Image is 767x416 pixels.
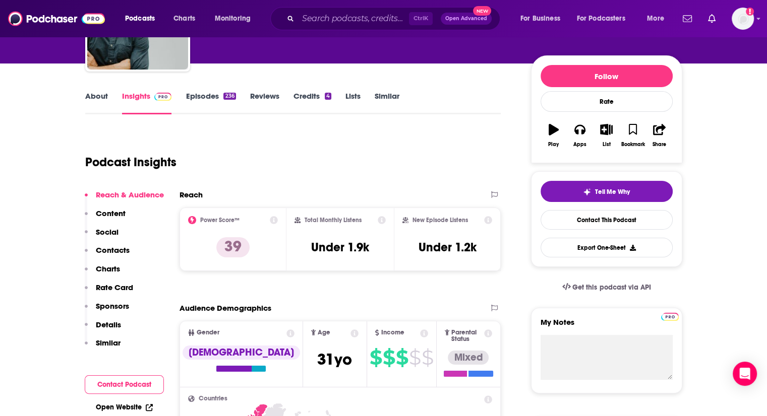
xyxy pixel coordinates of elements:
[85,245,130,264] button: Contacts
[567,117,593,154] button: Apps
[223,93,235,100] div: 236
[85,209,126,227] button: Content
[197,329,219,336] span: Gender
[250,91,279,114] a: Reviews
[85,338,121,357] button: Similar
[122,91,172,114] a: InsightsPodchaser Pro
[180,303,271,313] h2: Audience Demographics
[180,190,203,199] h2: Reach
[293,91,331,114] a: Credits4
[603,142,611,148] div: List
[448,351,489,365] div: Mixed
[173,12,195,26] span: Charts
[381,329,404,336] span: Income
[96,264,120,273] p: Charts
[85,301,129,320] button: Sponsors
[167,11,201,27] a: Charts
[154,93,172,101] img: Podchaser Pro
[732,8,754,30] button: Show profile menu
[409,350,421,366] span: $
[85,227,119,246] button: Social
[216,237,250,257] p: 39
[85,283,133,301] button: Rate Card
[640,11,677,27] button: open menu
[679,10,696,27] a: Show notifications dropdown
[732,8,754,30] img: User Profile
[325,93,331,100] div: 4
[200,217,240,224] h2: Power Score™
[541,317,673,335] label: My Notes
[647,12,664,26] span: More
[345,91,361,114] a: Lists
[419,240,477,255] h3: Under 1.2k
[96,283,133,292] p: Rate Card
[541,210,673,230] a: Contact This Podcast
[311,240,369,255] h3: Under 1.9k
[396,350,408,366] span: $
[733,362,757,386] div: Open Intercom Messenger
[183,345,300,360] div: [DEMOGRAPHIC_DATA]
[96,190,164,199] p: Reach & Audience
[85,155,176,170] h1: Podcast Insights
[570,11,640,27] button: open menu
[85,91,108,114] a: About
[96,403,153,411] a: Open Website
[593,117,619,154] button: List
[583,188,591,196] img: tell me why sparkle
[422,350,433,366] span: $
[186,91,235,114] a: Episodes236
[409,12,433,25] span: Ctrl K
[199,395,227,402] span: Countries
[215,12,251,26] span: Monitoring
[96,338,121,348] p: Similar
[572,283,651,292] span: Get this podcast via API
[577,12,625,26] span: For Podcasters
[704,10,720,27] a: Show notifications dropdown
[646,117,672,154] button: Share
[85,264,120,283] button: Charts
[746,8,754,16] svg: Add a profile image
[620,117,646,154] button: Bookmark
[732,8,754,30] span: Logged in as shcarlos
[96,227,119,237] p: Social
[375,91,399,114] a: Similar
[573,142,586,148] div: Apps
[280,7,510,30] div: Search podcasts, credits, & more...
[554,275,659,300] a: Get this podcast via API
[317,350,352,369] span: 31 yo
[548,142,559,148] div: Play
[8,9,105,28] img: Podchaser - Follow, Share and Rate Podcasts
[541,117,567,154] button: Play
[473,6,491,16] span: New
[370,350,382,366] span: $
[118,11,168,27] button: open menu
[513,11,573,27] button: open menu
[445,16,487,21] span: Open Advanced
[661,311,679,321] a: Pro website
[595,188,630,196] span: Tell Me Why
[412,217,468,224] h2: New Episode Listens
[541,238,673,257] button: Export One-Sheet
[541,91,673,112] div: Rate
[96,301,129,311] p: Sponsors
[96,320,121,329] p: Details
[96,245,130,255] p: Contacts
[208,11,264,27] button: open menu
[661,313,679,321] img: Podchaser Pro
[441,13,492,25] button: Open AdvancedNew
[85,375,164,394] button: Contact Podcast
[653,142,666,148] div: Share
[318,329,330,336] span: Age
[125,12,155,26] span: Podcasts
[541,181,673,202] button: tell me why sparkleTell Me Why
[520,12,560,26] span: For Business
[383,350,395,366] span: $
[305,217,362,224] h2: Total Monthly Listens
[541,65,673,87] button: Follow
[451,329,483,342] span: Parental Status
[621,142,644,148] div: Bookmark
[96,209,126,218] p: Content
[298,11,409,27] input: Search podcasts, credits, & more...
[85,190,164,209] button: Reach & Audience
